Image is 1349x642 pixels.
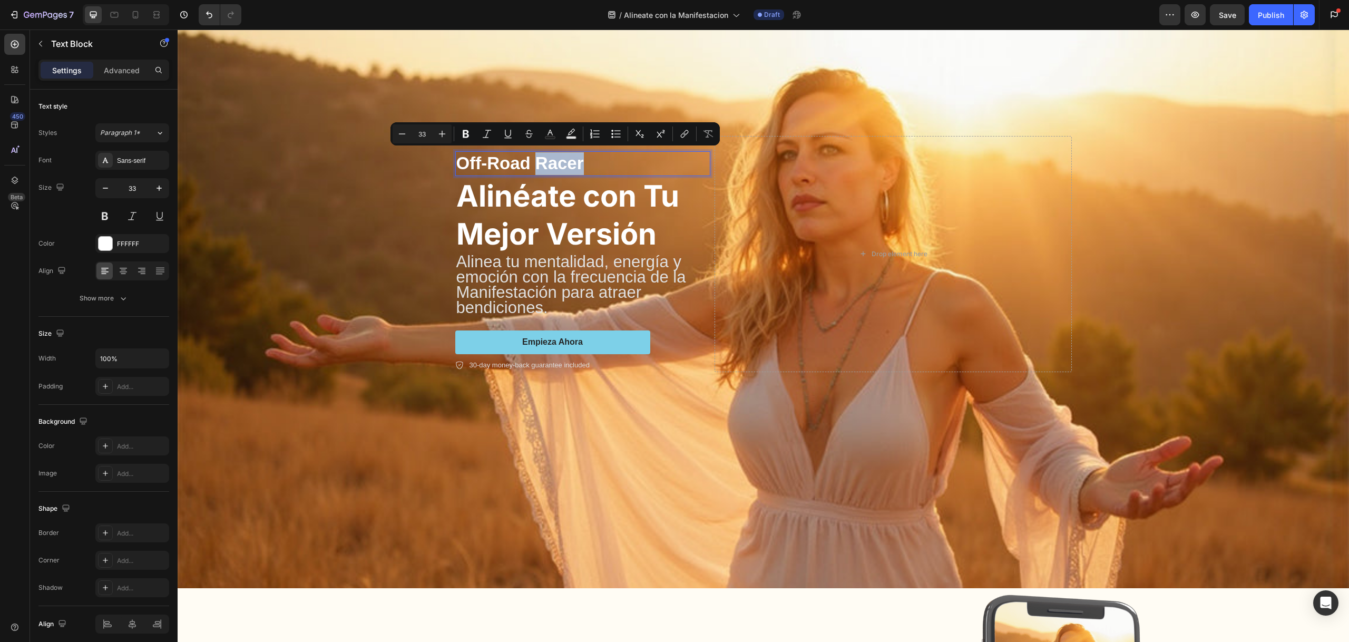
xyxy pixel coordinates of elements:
div: Open Intercom Messenger [1313,590,1338,616]
span: Save [1219,11,1236,20]
p: Off-Road Racer [279,123,532,145]
div: Add... [117,556,167,566]
div: FFFFFF [117,239,167,249]
button: Save [1210,4,1245,25]
button: Publish [1249,4,1293,25]
div: Size [38,181,66,195]
div: Padding [38,382,63,391]
div: Add... [117,529,167,538]
div: Publish [1258,9,1284,21]
div: Shape [38,502,72,516]
div: Rich Text Editor. Editing area: main [278,122,533,147]
p: 7 [69,8,74,21]
div: Text style [38,102,67,111]
div: Add... [117,469,167,479]
span: Alinea tu mentalidad, energía y emoción con la frecuencia de la Manifestación para atraer bendici... [279,223,509,287]
iframe: Design area [178,30,1349,642]
div: Color [38,441,55,451]
p: Advanced [104,65,140,76]
div: Rich Text Editor. Editing area: main [345,307,405,318]
div: Align [38,264,68,278]
div: Editor contextual toolbar [390,122,720,145]
button: Paragraph 1* [95,123,169,142]
div: Align [38,617,69,631]
span: Paragraph 1* [100,128,140,138]
p: Empieza Ahora [345,307,405,318]
div: Add... [117,583,167,593]
div: Styles [38,128,57,138]
div: Drop element here [694,220,750,229]
span: Draft [764,10,780,20]
div: 450 [10,112,25,121]
button: <p>Empieza Ahora</p> [278,301,473,325]
p: Text Block [51,37,141,50]
div: Image [38,469,57,478]
div: Corner [38,556,60,565]
div: Font [38,155,52,165]
span: / [619,9,622,21]
div: Width [38,354,56,363]
p: 30-day money-back guarantee included [292,330,412,341]
p: Settings [52,65,82,76]
div: Shadow [38,583,63,592]
div: Border [38,528,59,538]
div: Sans-serif [117,156,167,166]
input: Auto [96,349,169,368]
div: Show more [80,293,129,304]
div: Color [38,239,55,248]
div: Beta [8,193,25,201]
button: Show more [38,289,169,308]
h2: Alinéate con Tu Mejor Versión [278,147,533,226]
div: Add... [117,442,167,451]
div: Background [38,415,90,429]
span: Alineate con la Manifestacion [624,9,728,21]
p: Rated 4.5/5 Based on 895 Reviews [330,108,438,116]
button: 7 [4,4,79,25]
div: Add... [117,382,167,392]
div: Size [38,327,66,341]
div: Undo/Redo [199,4,241,25]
